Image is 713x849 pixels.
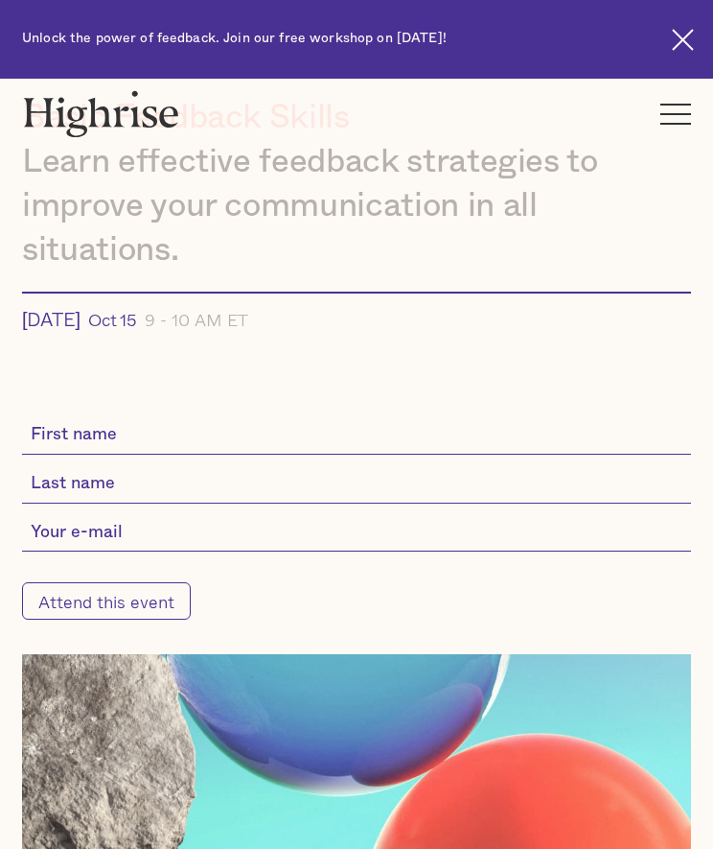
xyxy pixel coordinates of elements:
[88,311,117,328] div: Oct
[22,90,180,137] img: Highrise logo
[120,311,137,328] div: 15
[22,417,691,455] input: First name
[22,417,691,620] form: current-single-event-subscribe-form
[22,515,691,553] input: Your e-mail
[22,466,691,504] input: Last name
[22,582,191,620] input: Attend this event
[22,308,80,330] div: [DATE]
[145,311,248,328] div: 9 - 10 AM ET
[22,140,691,272] div: Learn effective feedback strategies to improve your communication in all situations.
[672,29,694,51] img: Cross icon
